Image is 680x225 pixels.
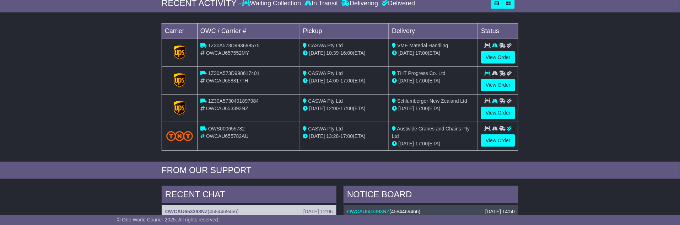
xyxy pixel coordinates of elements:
[481,79,515,91] a: View Order
[208,70,260,76] span: 1Z30A573D998617401
[300,23,389,39] td: Pickup
[392,126,470,139] span: Austwide Cranes and Chains Pty Ltd
[398,106,414,111] span: [DATE]
[309,78,325,84] span: [DATE]
[206,78,248,84] span: OWCAU658817TH
[162,186,336,205] div: RECENT CHAT
[326,133,339,139] span: 13:28
[165,215,317,220] span: In Transit and Delivery Team ([EMAIL_ADDRESS][DOMAIN_NAME])
[347,209,515,215] div: ( )
[391,209,419,214] span: 4584469466
[166,131,193,141] img: TNT_Domestic.png
[340,50,353,56] span: 16:00
[326,50,339,56] span: 10:39
[309,133,325,139] span: [DATE]
[392,77,475,85] div: (ETA)
[308,98,343,104] span: CASWA Pty Ltd
[165,209,208,214] a: OWCAU653393NZ
[326,78,339,84] span: 14:00
[174,101,186,115] img: GetCarrierServiceLogo
[481,107,515,119] a: View Order
[308,126,343,132] span: CASWA Pty Ltd
[340,106,353,111] span: 17:00
[392,49,475,57] div: (ETA)
[208,126,245,132] span: OWS000655782
[303,77,386,85] div: - (ETA)
[303,105,386,112] div: - (ETA)
[208,43,260,48] span: 1Z30A573D993698575
[347,209,389,214] a: OWCAU653393NZ
[162,165,518,176] div: FROM OUR SUPPORT
[309,50,325,56] span: [DATE]
[303,49,386,57] div: - (ETA)
[210,209,237,214] span: 4584469466
[308,70,343,76] span: CASWA Pty Ltd
[415,78,428,84] span: 17:00
[397,43,448,48] span: VME Material Handling
[415,50,428,56] span: 17:00
[415,141,428,146] span: 17:00
[174,73,186,87] img: GetCarrierServiceLogo
[162,23,198,39] td: Carrier
[398,141,414,146] span: [DATE]
[206,50,249,56] span: OWCAU657552MY
[481,134,515,147] a: View Order
[389,23,478,39] td: Delivery
[165,209,333,215] div: ( )
[478,23,518,39] td: Status
[485,209,515,215] div: [DATE] 14:50
[303,133,386,140] div: - (ETA)
[340,133,353,139] span: 17:00
[206,106,248,111] span: OWCAU653393NZ
[344,186,518,205] div: NOTICE BOARD
[392,105,475,112] div: (ETA)
[303,209,333,215] div: [DATE] 12:06
[326,106,339,111] span: 12:00
[398,50,414,56] span: [DATE]
[397,98,467,104] span: Schlumberger New Zealand Ltd
[309,106,325,111] span: [DATE]
[398,78,414,84] span: [DATE]
[198,23,300,39] td: OWC / Carrier #
[117,217,220,223] span: © One World Courier 2025. All rights reserved.
[308,43,343,48] span: CASWA Pty Ltd
[174,45,186,60] img: GetCarrierServiceLogo
[397,70,446,76] span: THT Progress Co. Ltd
[415,106,428,111] span: 17:00
[481,51,515,64] a: View Order
[206,133,249,139] span: OWCAU655782AU
[340,78,353,84] span: 17:00
[208,98,259,104] span: 1Z30A5730491897984
[392,140,475,148] div: (ETA)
